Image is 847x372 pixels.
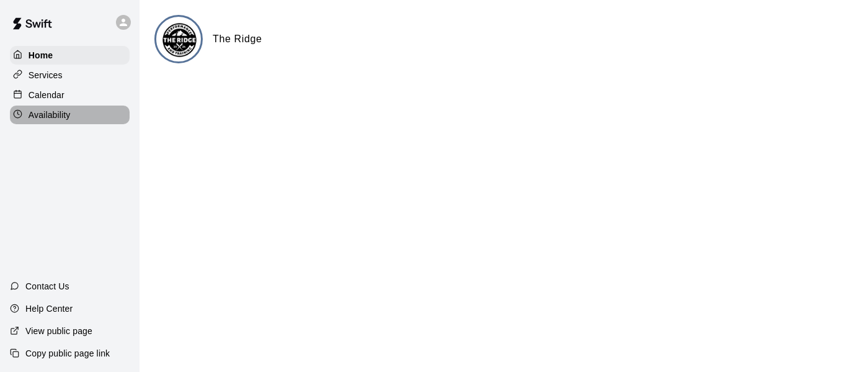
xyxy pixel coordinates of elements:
[156,17,203,63] img: The Ridge logo
[10,46,130,65] a: Home
[25,302,73,315] p: Help Center
[25,280,69,293] p: Contact Us
[29,109,71,121] p: Availability
[10,86,130,104] a: Calendar
[25,347,110,360] p: Copy public page link
[10,106,130,124] a: Availability
[29,69,63,81] p: Services
[29,49,53,61] p: Home
[25,325,92,337] p: View public page
[213,31,262,47] h6: The Ridge
[29,89,64,101] p: Calendar
[10,66,130,84] a: Services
